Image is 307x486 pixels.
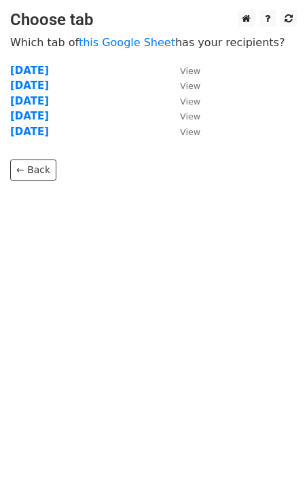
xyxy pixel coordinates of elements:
small: View [180,111,200,121]
small: View [180,81,200,91]
a: View [166,64,200,77]
a: View [166,126,200,138]
small: View [180,66,200,76]
h3: Choose tab [10,10,297,30]
small: View [180,127,200,137]
a: View [166,110,200,122]
a: [DATE] [10,95,49,107]
a: ← Back [10,160,56,181]
a: View [166,79,200,92]
a: [DATE] [10,64,49,77]
a: [DATE] [10,79,49,92]
a: [DATE] [10,110,49,122]
p: Which tab of has your recipients? [10,35,297,50]
small: View [180,96,200,107]
a: View [166,95,200,107]
a: [DATE] [10,126,49,138]
a: this Google Sheet [79,36,175,49]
